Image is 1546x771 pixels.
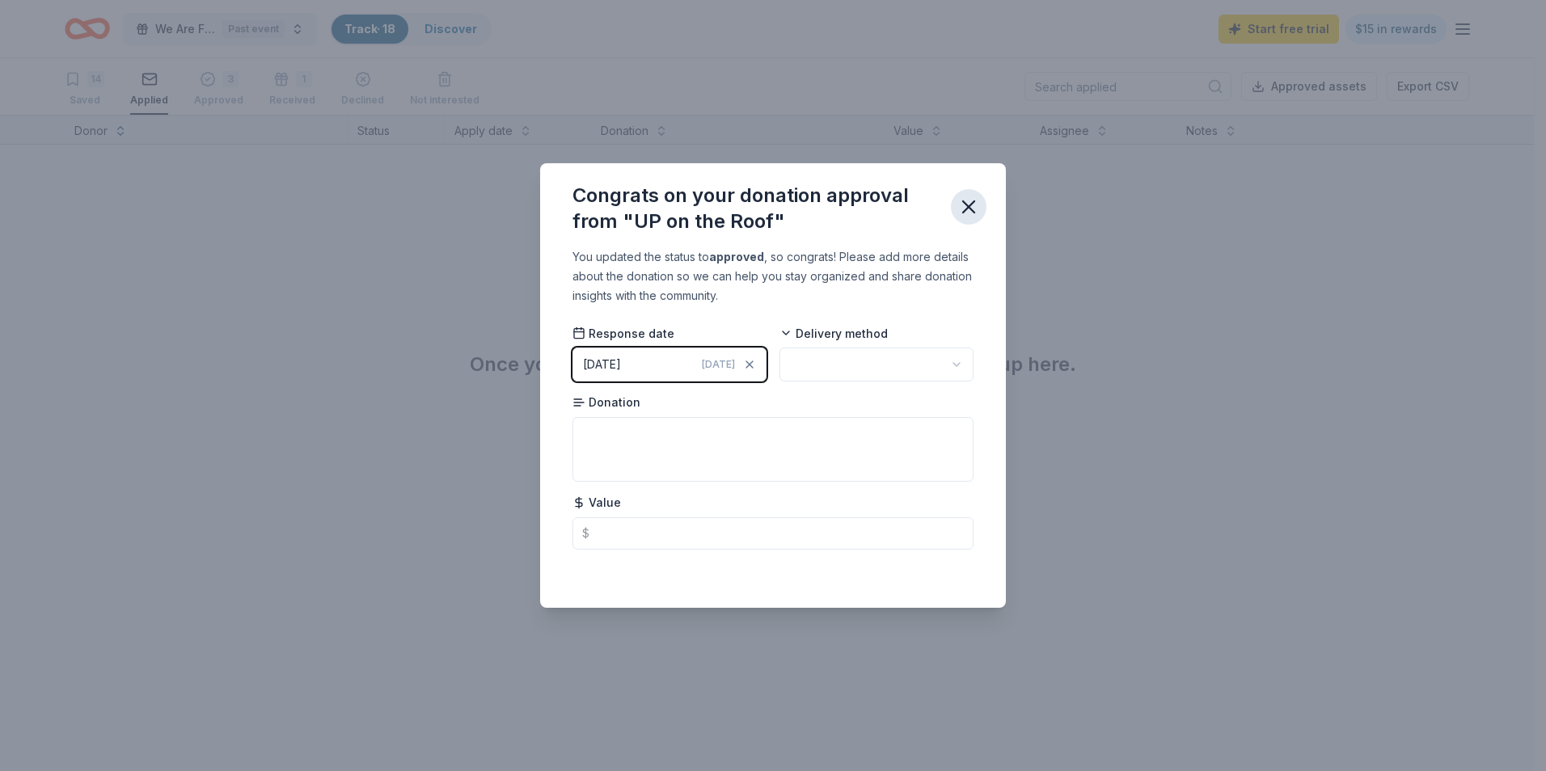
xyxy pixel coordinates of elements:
span: Delivery method [779,326,888,342]
span: Donation [572,394,640,411]
div: Congrats on your donation approval from "UP on the Roof" [572,183,938,234]
span: Response date [572,326,674,342]
b: approved [709,250,764,263]
span: [DATE] [702,358,735,371]
div: You updated the status to , so congrats! Please add more details about the donation so we can hel... [572,247,974,305]
div: [DATE] [583,355,621,374]
span: Value [572,495,621,511]
button: [DATE][DATE] [572,348,767,381]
